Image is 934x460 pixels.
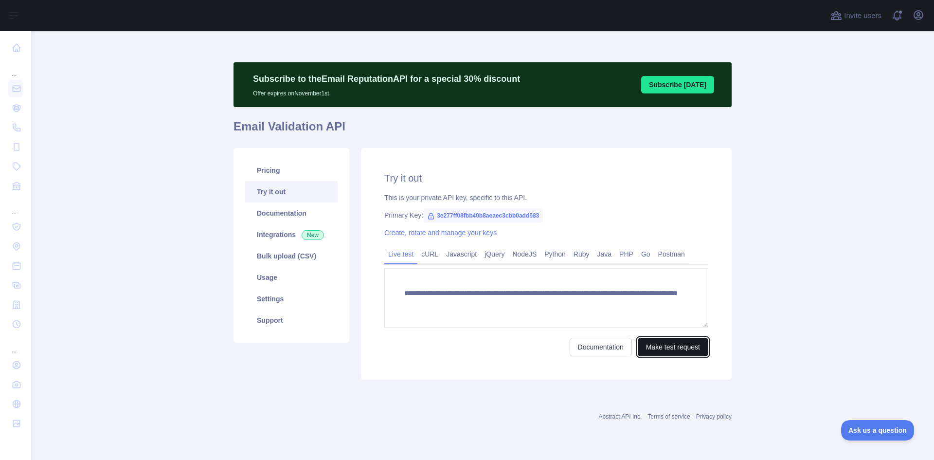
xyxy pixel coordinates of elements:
[570,338,632,356] a: Documentation
[245,267,338,288] a: Usage
[384,246,417,262] a: Live test
[423,208,543,223] span: 3e277ff08fbb40b8aeaec3cbb0add583
[841,420,915,441] iframe: Toggle Customer Support
[638,338,708,356] button: Make test request
[417,246,442,262] a: cURL
[844,10,881,21] span: Invite users
[8,197,23,216] div: ...
[384,193,708,202] div: This is your private API key, specific to this API.
[599,413,642,420] a: Abstract API Inc.
[253,72,520,86] p: Subscribe to the Email Reputation API for a special 30 % discount
[8,335,23,354] div: ...
[384,229,497,237] a: Create, rotate and manage your keys
[245,224,338,245] a: Integrations New
[615,246,637,262] a: PHP
[696,413,732,420] a: Privacy policy
[570,246,593,262] a: Ruby
[647,413,690,420] a: Terms of service
[540,246,570,262] a: Python
[245,288,338,310] a: Settings
[384,171,708,185] h2: Try it out
[442,246,481,262] a: Javascript
[253,86,520,97] p: Offer expires on November 1st.
[641,76,714,93] button: Subscribe [DATE]
[481,246,508,262] a: jQuery
[233,119,732,142] h1: Email Validation API
[245,310,338,331] a: Support
[302,230,324,240] span: New
[637,246,654,262] a: Go
[245,160,338,181] a: Pricing
[8,58,23,78] div: ...
[593,246,616,262] a: Java
[828,8,883,23] button: Invite users
[384,210,708,220] div: Primary Key:
[245,245,338,267] a: Bulk upload (CSV)
[245,202,338,224] a: Documentation
[508,246,540,262] a: NodeJS
[245,181,338,202] a: Try it out
[654,246,689,262] a: Postman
